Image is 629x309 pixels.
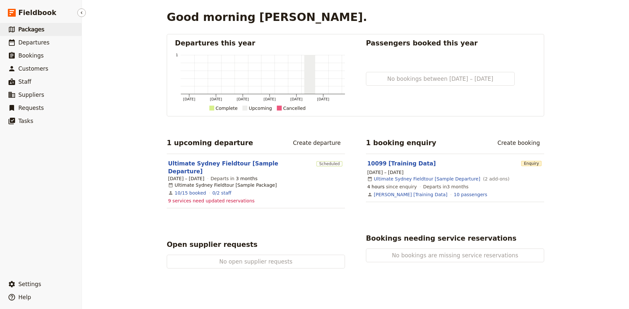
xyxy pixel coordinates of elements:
h1: Good morning [PERSON_NAME]. [167,10,367,24]
span: Packages [18,26,44,33]
span: Enquiry [521,161,542,166]
span: Departs in 3 months [423,183,468,190]
div: Ultimate Sydney Fieldtour [Sample Package] [168,182,277,188]
span: Departs in [211,175,257,182]
tspan: [DATE] [183,97,195,101]
span: Scheduled [316,161,342,166]
span: 4 hours [367,184,385,189]
a: Create booking [493,137,544,148]
tspan: [DATE] [237,97,249,101]
h2: Open supplier requests [167,240,257,249]
h2: 1 upcoming departure [167,138,253,148]
a: Create departure [289,137,345,148]
span: since enquiry [367,183,417,190]
h2: Bookings needing service reservations [366,233,516,243]
tspan: [DATE] [210,97,222,101]
a: 0/2 staff [212,190,231,196]
div: Upcoming [249,104,272,112]
span: No open supplier requests [188,258,324,266]
span: Fieldbook [18,8,56,18]
a: View the passengers for this booking [454,191,487,198]
tspan: [DATE] [263,97,276,101]
span: Help [18,294,31,300]
div: Cancelled [283,104,306,112]
tspan: 1 [176,53,178,57]
div: Complete [216,104,238,112]
a: Ultimate Sydney Fieldtour [Sample Departure] [168,160,314,175]
span: No bookings between [DATE] – [DATE] [387,75,493,83]
span: Staff [18,78,31,85]
span: Requests [18,105,44,111]
span: Suppliers [18,92,44,98]
button: Hide menu [77,9,86,17]
tspan: [DATE] [317,97,329,101]
span: ( 2 add-ons ) [482,176,509,182]
a: Ultimate Sydney Fieldtour [Sample Departure] [374,176,480,182]
h2: Departures this year [175,38,345,48]
span: Settings [18,281,41,287]
h2: 1 booking enquiry [366,138,436,148]
span: No bookings are missing service reservations [387,251,523,259]
span: [DATE] – [DATE] [367,169,404,176]
span: Bookings [18,52,44,59]
a: View the bookings for this departure [175,190,206,196]
span: Customers [18,65,48,72]
tspan: [DATE] [290,97,302,101]
span: Departures [18,39,49,46]
span: 3 months [236,176,257,181]
span: [DATE] – [DATE] [168,175,204,182]
a: 10099 [Training Data] [367,160,436,167]
h2: Passengers booked this year [366,38,536,48]
a: [PERSON_NAME] [Training Data] [374,191,448,198]
span: Tasks [18,118,33,124]
span: 9 services need updated reservations [168,197,255,204]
